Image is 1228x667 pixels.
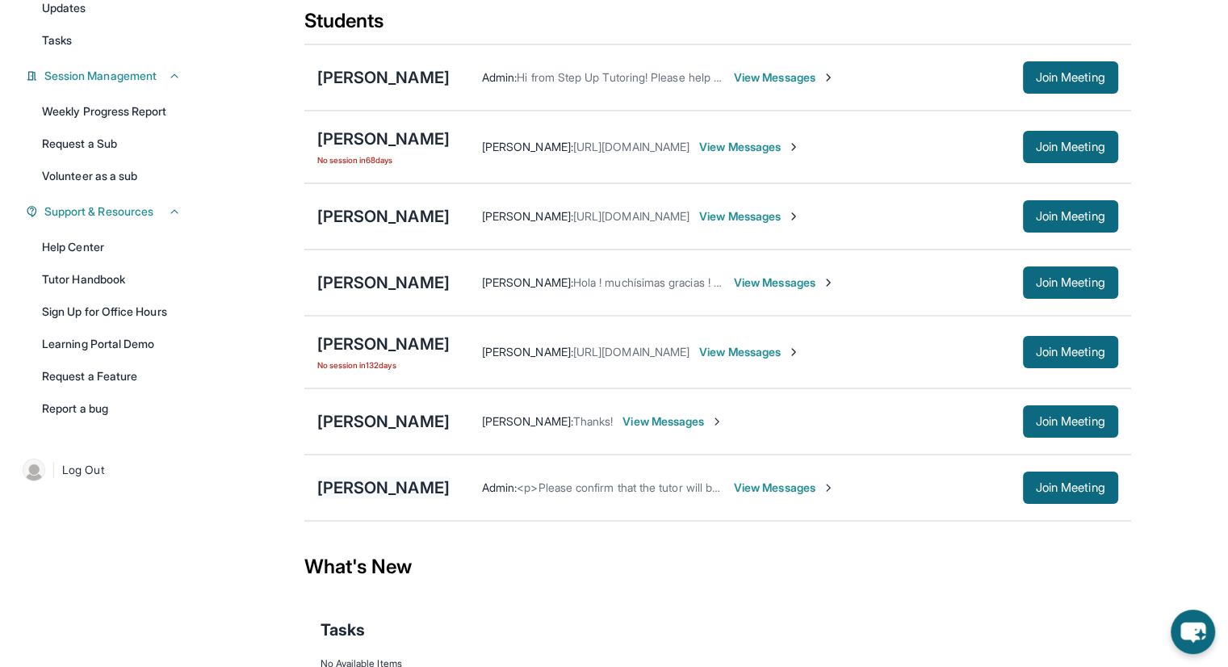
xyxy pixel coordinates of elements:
[1023,131,1118,163] button: Join Meeting
[304,531,1131,602] div: What's New
[321,619,365,641] span: Tasks
[710,415,723,428] img: Chevron-Right
[482,140,573,153] span: [PERSON_NAME] :
[317,476,450,499] div: [PERSON_NAME]
[699,139,800,155] span: View Messages
[573,345,689,359] span: [URL][DOMAIN_NAME]
[38,68,181,84] button: Session Management
[1036,483,1105,493] span: Join Meeting
[1023,200,1118,233] button: Join Meeting
[787,210,800,223] img: Chevron-Right
[317,153,450,166] span: No session in 68 days
[32,26,191,55] a: Tasks
[44,68,157,84] span: Session Management
[622,413,723,430] span: View Messages
[32,394,191,423] a: Report a bug
[38,203,181,220] button: Support & Resources
[1036,73,1105,82] span: Join Meeting
[62,462,104,478] span: Log Out
[32,297,191,326] a: Sign Up for Office Hours
[317,359,450,371] span: No session in 132 days
[317,66,450,89] div: [PERSON_NAME]
[734,275,835,291] span: View Messages
[23,459,45,481] img: user-img
[1036,347,1105,357] span: Join Meeting
[1023,336,1118,368] button: Join Meeting
[517,480,1100,494] span: <p>Please confirm that the tutor will be able to attend your first assigned meeting time before j...
[1171,610,1215,654] button: chat-button
[32,162,191,191] a: Volunteer as a sub
[1036,417,1105,426] span: Join Meeting
[1023,266,1118,299] button: Join Meeting
[482,414,573,428] span: [PERSON_NAME] :
[482,345,573,359] span: [PERSON_NAME] :
[32,129,191,158] a: Request a Sub
[1036,278,1105,287] span: Join Meeting
[16,452,191,488] a: |Log Out
[317,128,450,150] div: [PERSON_NAME]
[482,70,517,84] span: Admin :
[822,276,835,289] img: Chevron-Right
[32,97,191,126] a: Weekly Progress Report
[44,203,153,220] span: Support & Resources
[699,344,800,360] span: View Messages
[482,275,573,289] span: [PERSON_NAME] :
[317,410,450,433] div: [PERSON_NAME]
[1023,61,1118,94] button: Join Meeting
[1023,472,1118,504] button: Join Meeting
[822,71,835,84] img: Chevron-Right
[787,141,800,153] img: Chevron-Right
[573,140,689,153] span: [URL][DOMAIN_NAME]
[822,481,835,494] img: Chevron-Right
[32,233,191,262] a: Help Center
[787,346,800,359] img: Chevron-Right
[32,265,191,294] a: Tutor Handbook
[573,275,1059,289] span: Hola ! muchísimas gracias ! y que [DEMOGRAPHIC_DATA] le [PERSON_NAME] buena salud ! 🥰
[32,329,191,359] a: Learning Portal Demo
[573,209,689,223] span: [URL][DOMAIN_NAME]
[52,460,56,480] span: |
[1036,142,1105,152] span: Join Meeting
[734,69,835,86] span: View Messages
[317,333,450,355] div: [PERSON_NAME]
[317,205,450,228] div: [PERSON_NAME]
[317,271,450,294] div: [PERSON_NAME]
[482,209,573,223] span: [PERSON_NAME] :
[1036,212,1105,221] span: Join Meeting
[734,480,835,496] span: View Messages
[699,208,800,224] span: View Messages
[32,362,191,391] a: Request a Feature
[1023,405,1118,438] button: Join Meeting
[304,8,1131,44] div: Students
[482,480,517,494] span: Admin :
[42,32,72,48] span: Tasks
[573,414,614,428] span: Thanks!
